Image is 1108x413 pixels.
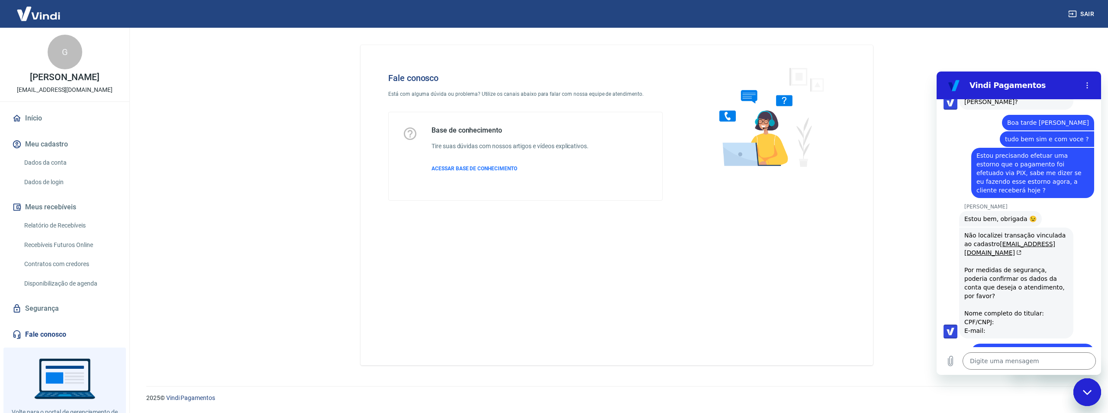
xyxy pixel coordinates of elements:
[71,48,152,55] span: Boa tarde [PERSON_NAME]
[21,236,119,254] a: Recebíveis Futuros Online
[10,0,67,27] img: Vindi
[10,135,119,154] button: Meu cadastro
[21,154,119,172] a: Dados da conta
[388,90,663,98] p: Está com alguma dúvida ou problema? Utilize os canais abaixo para falar com nossa equipe de atend...
[17,85,113,94] p: [EMAIL_ADDRESS][DOMAIN_NAME]
[166,394,215,401] a: Vindi Pagamentos
[78,179,85,184] svg: (abre em uma nova aba)
[28,132,164,139] p: [PERSON_NAME]
[21,275,119,293] a: Disponibilização de agenda
[937,72,1101,375] iframe: Janela de mensagens
[21,173,119,191] a: Dados de login
[21,255,119,273] a: Contratos com credores
[388,73,663,83] h4: Fale conosco
[40,81,147,122] span: Estou precisando efetuar uma estorno que o pagamento foi efetuado via PIX, sabe me dizer se eu fa...
[5,281,23,298] button: Carregar arquivo
[1066,6,1098,22] button: Sair
[432,126,589,135] h5: Base de conhecimento
[48,35,82,69] div: G
[10,299,119,318] a: Segurança
[432,165,589,172] a: ACESSAR BASE DE CONHECIMENTO
[28,159,132,263] div: Não localizei transação vinculada ao cadastro Por medidas de segurança, poderia confirmar os dado...
[1032,356,1101,375] iframe: Mensagem da empresa
[28,144,100,151] span: Estou bem, obrigada 😉️
[10,325,119,344] a: Fale conosco
[5,6,73,13] span: Olá! Precisa de ajuda?
[28,169,119,185] a: [EMAIL_ADDRESS][DOMAIN_NAME](abre em uma nova aba)
[21,217,119,234] a: Relatório de Recebíveis
[432,142,589,151] h6: Tire suas dúvidas com nossos artigos e vídeos explicativos.
[10,198,119,217] button: Meus recebíveis
[702,59,834,175] img: Fale conosco
[68,64,152,71] span: tudo bem sim e com voce ?
[432,166,517,172] span: ACESSAR BASE DE CONHECIMENTO
[10,109,119,128] a: Início
[1073,378,1101,406] iframe: Botão para abrir a janela de mensagens, conversa em andamento
[146,393,1087,403] p: 2025 ©
[30,73,99,82] p: [PERSON_NAME]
